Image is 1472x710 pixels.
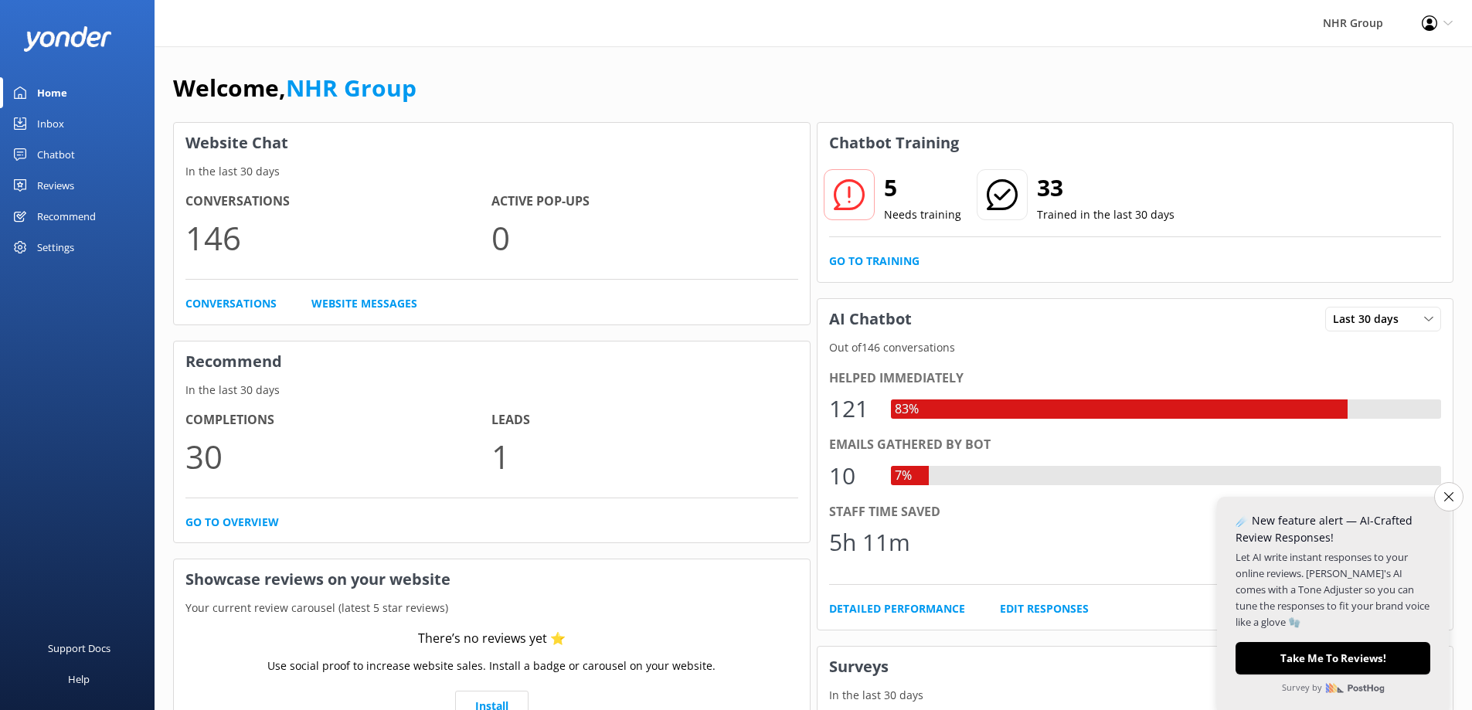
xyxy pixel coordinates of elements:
div: Home [37,77,67,108]
h2: 33 [1037,169,1175,206]
h3: Website Chat [174,123,810,163]
p: Out of 146 conversations [818,339,1453,356]
p: In the last 30 days [174,163,810,180]
h4: Conversations [185,192,491,212]
h3: Chatbot Training [818,123,971,163]
div: Support Docs [48,633,110,664]
p: In the last 30 days [174,382,810,399]
div: 83% [891,399,923,420]
div: Emails gathered by bot [829,435,1442,455]
div: Chatbot [37,139,75,170]
p: 1 [491,430,797,482]
div: Recommend [37,201,96,232]
p: 146 [185,212,491,263]
p: Your current review carousel (latest 5 star reviews) [174,600,810,617]
img: yonder-white-logo.png [23,26,112,52]
h4: Completions [185,410,491,430]
div: Help [68,664,90,695]
p: 30 [185,430,491,482]
div: 5h 11m [829,524,910,561]
div: 10 [829,457,875,494]
h4: Leads [491,410,797,430]
h2: 5 [884,169,961,206]
p: In the last 30 days [818,687,1453,704]
div: There’s no reviews yet ⭐ [418,629,566,649]
a: Edit Responses [1000,600,1089,617]
p: Use social proof to increase website sales. Install a badge or carousel on your website. [267,657,716,674]
h1: Welcome, [173,70,416,107]
p: Trained in the last 30 days [1037,206,1175,223]
h4: Active Pop-ups [491,192,797,212]
p: 0 [491,212,797,263]
h3: Recommend [174,341,810,382]
h3: AI Chatbot [818,299,923,339]
a: Go to Training [829,253,920,270]
div: 121 [829,390,875,427]
span: Last 30 days [1333,311,1408,328]
div: 7% [891,466,916,486]
h3: Surveys [818,647,1453,687]
div: Staff time saved [829,502,1442,522]
a: NHR Group [286,72,416,104]
a: Go to overview [185,514,279,531]
div: Inbox [37,108,64,139]
a: Website Messages [311,295,417,312]
div: Helped immediately [829,369,1442,389]
div: Reviews [37,170,74,201]
a: Detailed Performance [829,600,965,617]
h3: Showcase reviews on your website [174,559,810,600]
div: Settings [37,232,74,263]
a: Conversations [185,295,277,312]
p: Needs training [884,206,961,223]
